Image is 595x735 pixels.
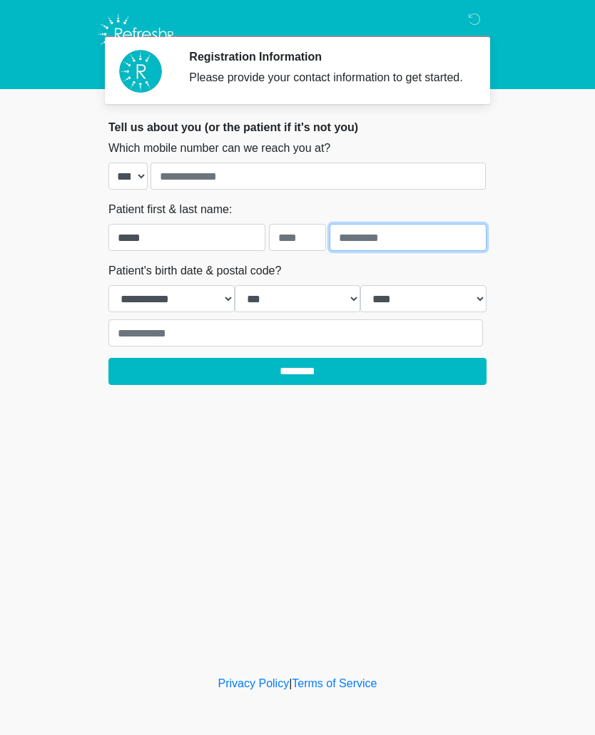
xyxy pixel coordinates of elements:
a: Terms of Service [292,677,377,689]
h2: Tell us about you (or the patient if it's not you) [108,120,487,134]
div: Please provide your contact information to get started. [189,69,465,86]
label: Patient first & last name: [108,201,232,218]
img: Refresh RX Logo [94,11,180,58]
img: Agent Avatar [119,50,162,93]
a: Privacy Policy [218,677,290,689]
label: Which mobile number can we reach you at? [108,140,330,157]
label: Patient's birth date & postal code? [108,262,281,279]
a: | [289,677,292,689]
